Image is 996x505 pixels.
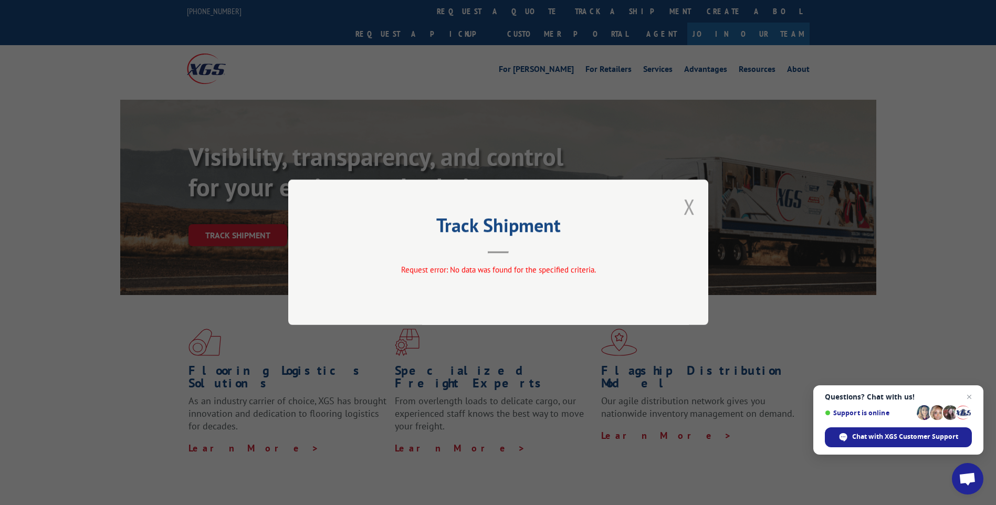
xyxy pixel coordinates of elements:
[852,432,958,441] span: Chat with XGS Customer Support
[401,265,595,275] span: Request error: No data was found for the specified criteria.
[684,193,695,220] button: Close modal
[825,409,913,417] span: Support is online
[952,463,983,495] div: Open chat
[825,427,972,447] div: Chat with XGS Customer Support
[963,391,976,403] span: Close chat
[341,218,656,238] h2: Track Shipment
[825,393,972,401] span: Questions? Chat with us!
